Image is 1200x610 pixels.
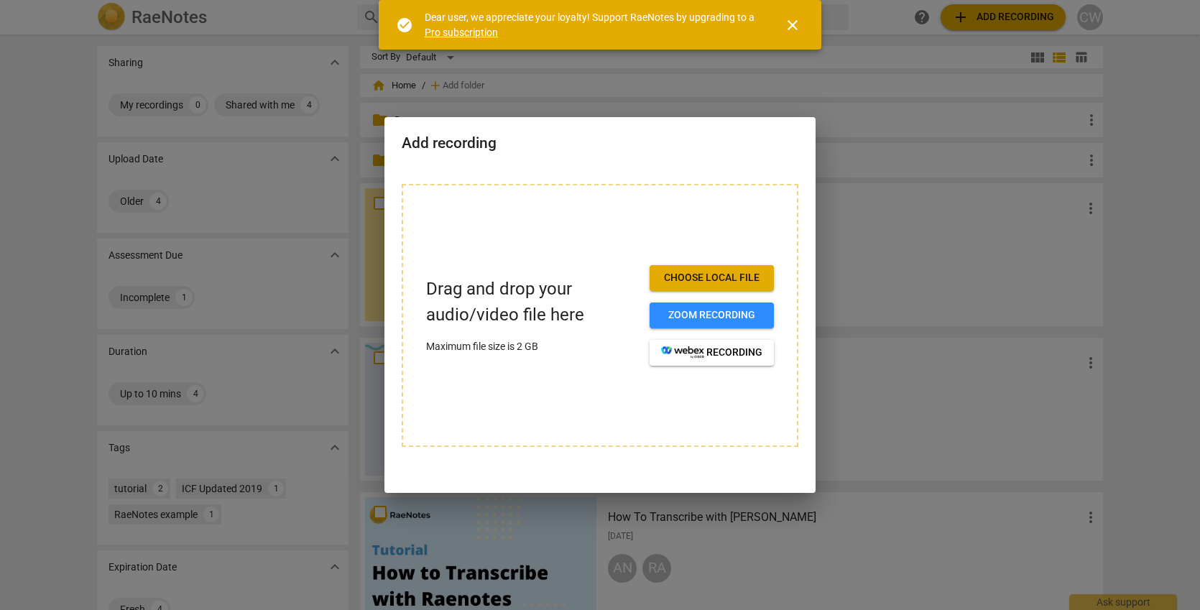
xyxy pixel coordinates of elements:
[650,265,774,291] button: Choose local file
[426,277,638,327] p: Drag and drop your audio/video file here
[661,308,762,323] span: Zoom recording
[425,10,758,40] div: Dear user, we appreciate your loyalty! Support RaeNotes by upgrading to a
[650,340,774,366] button: recording
[661,271,762,285] span: Choose local file
[784,17,801,34] span: close
[396,17,413,34] span: check_circle
[425,27,498,38] a: Pro subscription
[402,134,798,152] h2: Add recording
[775,8,810,42] button: Close
[426,339,638,354] p: Maximum file size is 2 GB
[650,302,774,328] button: Zoom recording
[661,346,762,360] span: recording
